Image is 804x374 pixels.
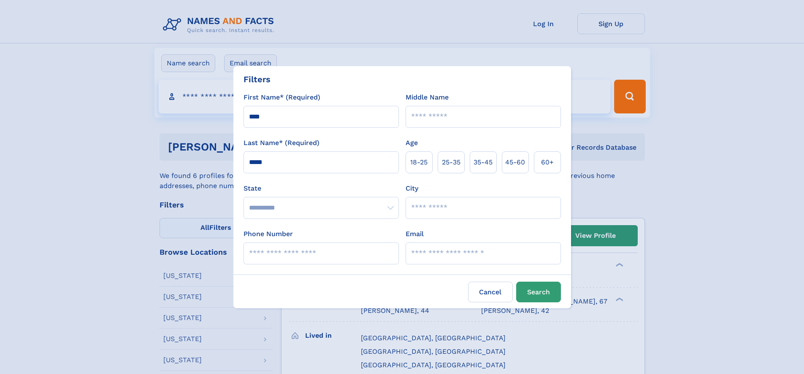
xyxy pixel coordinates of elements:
[442,157,460,167] span: 25‑35
[244,229,293,239] label: Phone Number
[406,138,418,148] label: Age
[516,282,561,302] button: Search
[474,157,493,167] span: 35‑45
[406,229,424,239] label: Email
[468,282,513,302] label: Cancel
[244,138,319,148] label: Last Name* (Required)
[244,92,320,102] label: First Name* (Required)
[505,157,525,167] span: 45‑60
[410,157,428,167] span: 18‑25
[244,73,271,86] div: Filters
[406,183,418,194] label: City
[541,157,554,167] span: 60+
[244,183,399,194] label: State
[406,92,449,102] label: Middle Name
